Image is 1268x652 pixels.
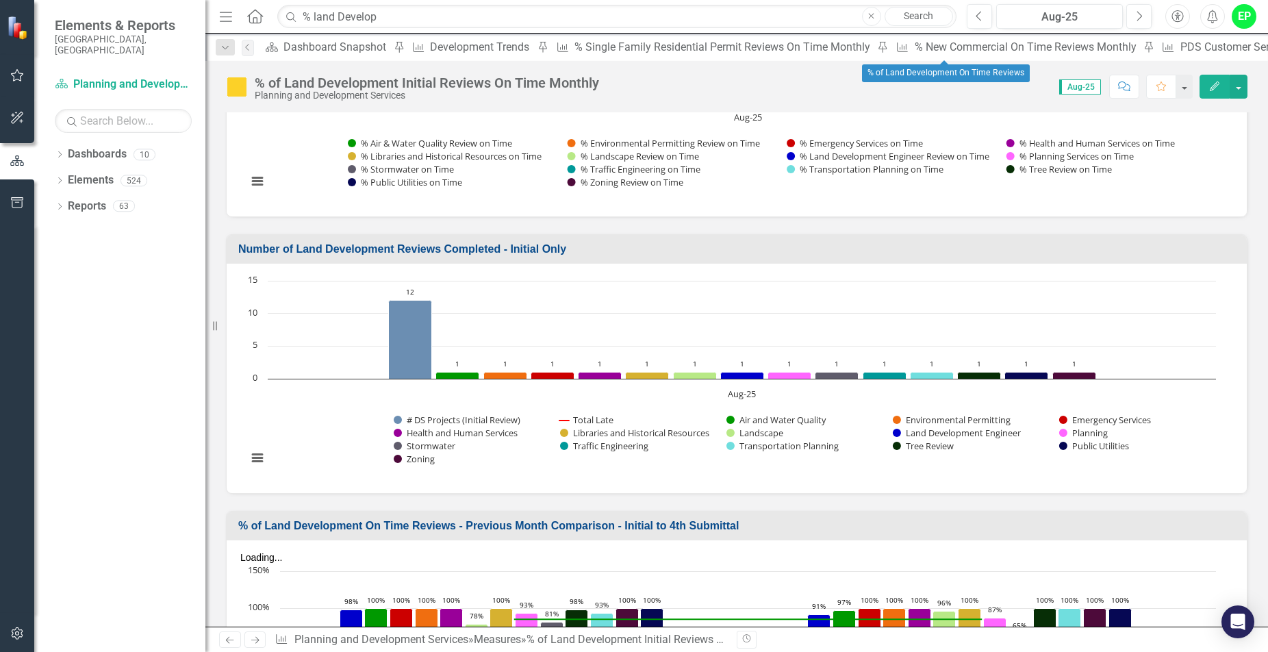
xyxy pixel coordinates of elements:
[568,137,761,149] button: Show % Environmental Permitting Review on Time
[527,633,800,646] div: % of Land Development Initial Reviews On Time Monthly
[55,109,192,133] input: Search Below...
[893,414,1011,426] button: Show Environmental Permitting
[1072,359,1076,368] text: 1
[503,359,507,368] text: 1
[1005,372,1048,379] path: Aug-25, 1. Public Utilities.
[238,243,1240,255] h3: Number of Land Development Reviews Completed - Initial Only
[726,427,783,439] button: Show Landscape
[721,372,764,379] path: Aug-25, 1. Land Development Engineer.
[344,597,358,606] text: 98%
[348,163,454,175] button: Show % Stormwater on Time
[442,595,460,605] text: 100%
[728,388,756,400] text: Aug-25
[958,372,1001,379] path: Aug-25, 1. Tree Review.
[988,605,1002,614] text: 87%
[768,372,811,379] path: Aug-25, 1. Planning.
[248,172,267,191] button: View chart menu, Chart
[275,632,726,648] div: » »
[574,38,874,55] div: % Single Family Residential Permit Reviews On Time Monthly
[626,372,669,379] path: Aug-25, 1. Libraries and Historical Resources.
[436,372,479,379] path: Aug-25, 1. Air and Water Quality.
[568,150,700,162] button: Show % Landscape Review on Time
[238,520,1240,532] h3: % of Land Development On Time Reviews - Previous Month Comparison - Initial to 4th Submittal
[1036,595,1054,605] text: 100%
[248,601,270,613] text: 100%
[837,597,851,607] text: 97%
[484,372,527,379] g: Environmental Permitting, series 4 of 16. Bar series with 1 bar.
[55,34,192,56] small: [GEOGRAPHIC_DATA], [GEOGRAPHIC_DATA]
[470,611,483,620] text: 78%
[240,274,1223,479] svg: Interactive chart
[389,300,432,379] g: # DS Projects (Initial Review), series 1 of 16. Bar series with 1 bar.
[1232,4,1256,29] button: EP
[579,372,622,379] path: Aug-25, 1. Health and Human Services.
[961,595,978,605] text: 100%
[248,273,257,286] text: 15
[734,111,762,123] text: Aug-25
[915,38,1140,55] div: % New Commercial On Time Reviews Monthly
[726,414,827,426] button: Show Air and Water Quality
[977,359,981,368] text: 1
[348,137,515,149] button: Show % Air & Water Quality Review on Time
[348,176,463,188] button: Show % Public Utilities on Time
[394,453,435,465] button: Show Zoning
[294,633,468,646] a: Planning and Development Services
[1059,414,1153,426] button: Show Emergency Services
[863,372,906,379] path: Aug-25, 1. Traffic Engineering.
[893,427,1022,439] button: Show Land Development Engineer
[595,600,609,610] text: 93%
[568,163,702,175] button: Show % Traffic Engineering on Time
[484,372,527,379] path: Aug-25, 1. Environmental Permitting.
[568,176,684,188] button: Show % Zoning Review on Time
[407,38,533,55] a: Development Trends
[253,338,257,351] text: 5
[392,595,410,605] text: 100%
[511,616,985,622] g: Target, series 1 of 15. Line with 2 data points.
[1006,150,1135,162] button: Show % Planning Services on Time
[1005,372,1048,379] g: Public Utilities, series 15 of 16. Bar series with 1 bar.
[815,372,859,379] g: Stormwater, series 11 of 16. Bar series with 1 bar.
[883,359,887,368] text: 1
[891,38,1139,55] a: % New Commercial On Time Reviews Monthly
[531,372,574,379] path: Aug-25, 1. Emergency Services.
[893,440,956,452] button: Show Tree Review
[418,595,435,605] text: 100%
[248,564,270,576] text: 150%
[559,414,613,426] button: Show Total Late
[492,595,510,605] text: 100%
[937,598,951,607] text: 96%
[863,372,906,379] g: Traffic Engineering, series 12 of 16. Bar series with 1 bar.
[68,199,106,214] a: Reports
[862,64,1030,82] div: % of Land Development On Time Reviews
[726,440,839,452] button: Show Transportation Planning
[626,372,669,379] g: Libraries and Historical Resources, series 7 of 16. Bar series with 1 bar.
[520,600,533,610] text: 93%
[1024,359,1028,368] text: 1
[226,76,248,98] img: Caution
[253,371,257,384] text: 0
[55,77,192,92] a: Planning and Development Services
[348,150,544,162] button: Show % Libraries and Historical Resources on Time
[1001,9,1118,25] div: Aug-25
[394,414,522,426] button: Show # DS Projects (Initial Review)
[531,372,574,379] g: Emergency Services, series 5 of 16. Bar series with 1 bar.
[261,38,390,55] a: Dashboard Snapshot
[911,372,954,379] path: Aug-25, 1. Transportation Planning.
[68,173,114,188] a: Elements
[911,372,954,379] g: Transportation Planning, series 13 of 16. Bar series with 1 bar.
[283,38,390,55] div: Dashboard Snapshot
[1013,620,1026,630] text: 65%
[1086,595,1104,605] text: 100%
[1006,163,1113,175] button: Show % Tree Review on Time
[579,372,622,379] g: Health and Human Services, series 6 of 16. Bar series with 1 bar.
[134,149,155,160] div: 10
[618,595,636,605] text: 100%
[240,274,1233,479] div: Chart. Highcharts interactive chart.
[1053,372,1096,379] path: Aug-25, 1. Zoning.
[436,372,479,379] g: Air and Water Quality, series 3 of 16. Bar series with 1 bar.
[835,359,839,368] text: 1
[885,7,953,26] a: Search
[248,306,257,318] text: 10
[1221,605,1254,638] div: Open Intercom Messenger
